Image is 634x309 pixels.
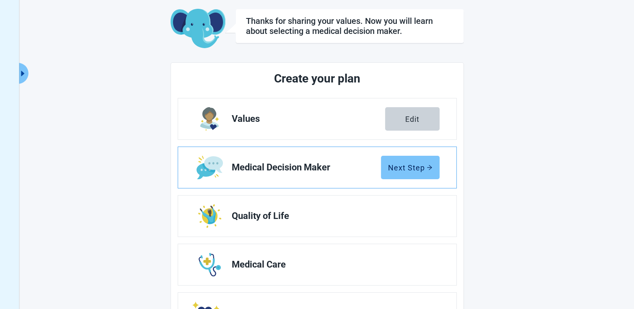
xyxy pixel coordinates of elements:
span: arrow-right [427,165,432,170]
div: Edit [405,115,419,123]
div: Thanks for sharing your values. Now you will learn about selecting a medical decision maker. [246,16,453,36]
h2: Create your plan [209,70,425,88]
span: Medical Decision Maker [232,162,381,173]
button: Next Steparrow-right [381,156,440,179]
span: Medical Care [232,260,433,270]
button: Expand menu [18,63,28,84]
a: Edit Quality of Life section [178,196,456,237]
a: Edit Values section [178,98,456,139]
a: Edit Medical Decision Maker section [178,147,456,188]
button: Edit [385,107,440,131]
span: caret-right [19,70,27,77]
span: Values [232,114,385,124]
span: Quality of Life [232,211,433,221]
img: Koda Elephant [171,9,225,49]
div: Next Step [388,163,432,172]
a: Edit Medical Care section [178,244,456,285]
